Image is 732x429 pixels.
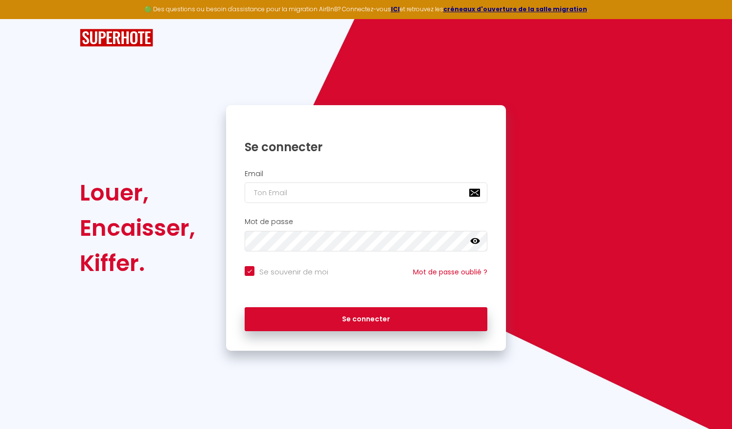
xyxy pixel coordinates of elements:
[245,182,487,203] input: Ton Email
[391,5,400,13] a: ICI
[80,210,195,246] div: Encaisser,
[245,307,487,332] button: Se connecter
[413,267,487,277] a: Mot de passe oublié ?
[245,170,487,178] h2: Email
[80,246,195,281] div: Kiffer.
[245,139,487,155] h1: Se connecter
[80,175,195,210] div: Louer,
[80,29,153,47] img: SuperHote logo
[443,5,587,13] a: créneaux d'ouverture de la salle migration
[245,218,487,226] h2: Mot de passe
